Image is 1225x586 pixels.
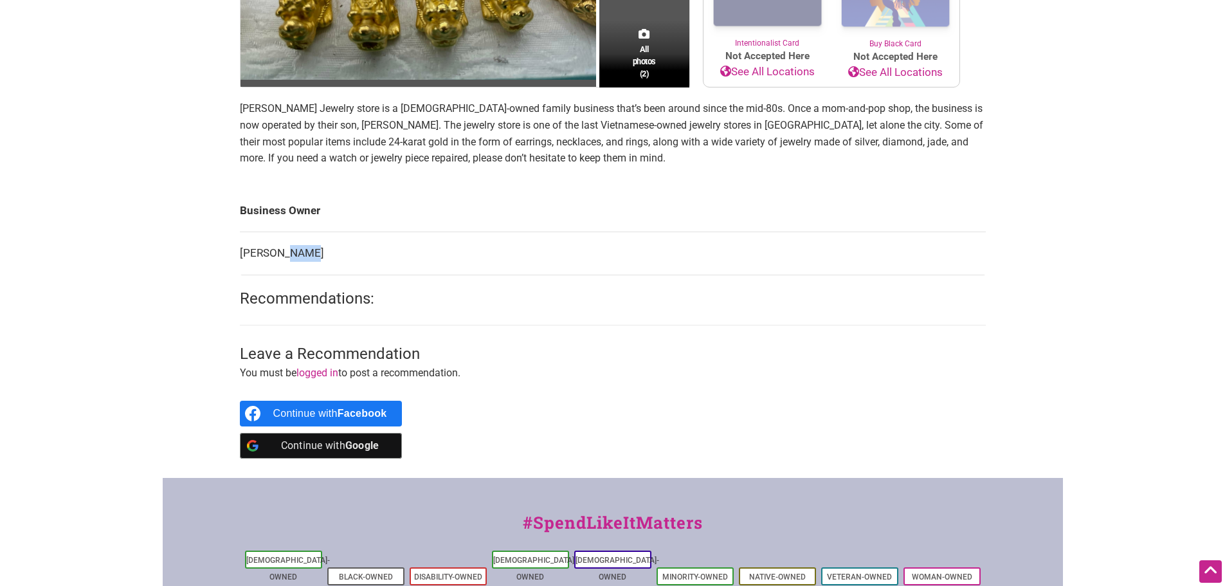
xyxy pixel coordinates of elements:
[163,510,1063,548] div: #SpendLikeItMatters
[296,367,338,379] a: logged in
[240,288,986,310] h2: Recommendations:
[240,365,986,381] p: You must be to post a recommendation.
[240,100,986,166] p: [PERSON_NAME] Jewelry store is a [DEMOGRAPHIC_DATA]-owned family business that’s been around sinc...
[662,572,728,581] a: Minority-Owned
[240,401,403,426] a: Continue with <b>Facebook</b>
[827,572,892,581] a: Veteran-Owned
[749,572,806,581] a: Native-Owned
[273,401,387,426] div: Continue with
[831,64,959,81] a: See All Locations
[273,433,387,459] div: Continue with
[240,433,403,459] a: Continue with <b>Google</b>
[338,408,387,419] b: Facebook
[912,572,972,581] a: Woman-Owned
[576,556,659,581] a: [DEMOGRAPHIC_DATA]-Owned
[703,64,831,80] a: See All Locations
[339,572,393,581] a: Black-Owned
[633,43,656,80] span: All photos (2)
[414,572,482,581] a: Disability-Owned
[493,556,577,581] a: [DEMOGRAPHIC_DATA]-Owned
[240,232,986,275] td: [PERSON_NAME]
[703,49,831,64] span: Not Accepted Here
[240,190,986,232] td: Business Owner
[345,439,379,452] b: Google
[831,50,959,64] span: Not Accepted Here
[246,556,330,581] a: [DEMOGRAPHIC_DATA]-Owned
[240,343,986,365] h3: Leave a Recommendation
[1199,560,1222,583] div: Scroll Back to Top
